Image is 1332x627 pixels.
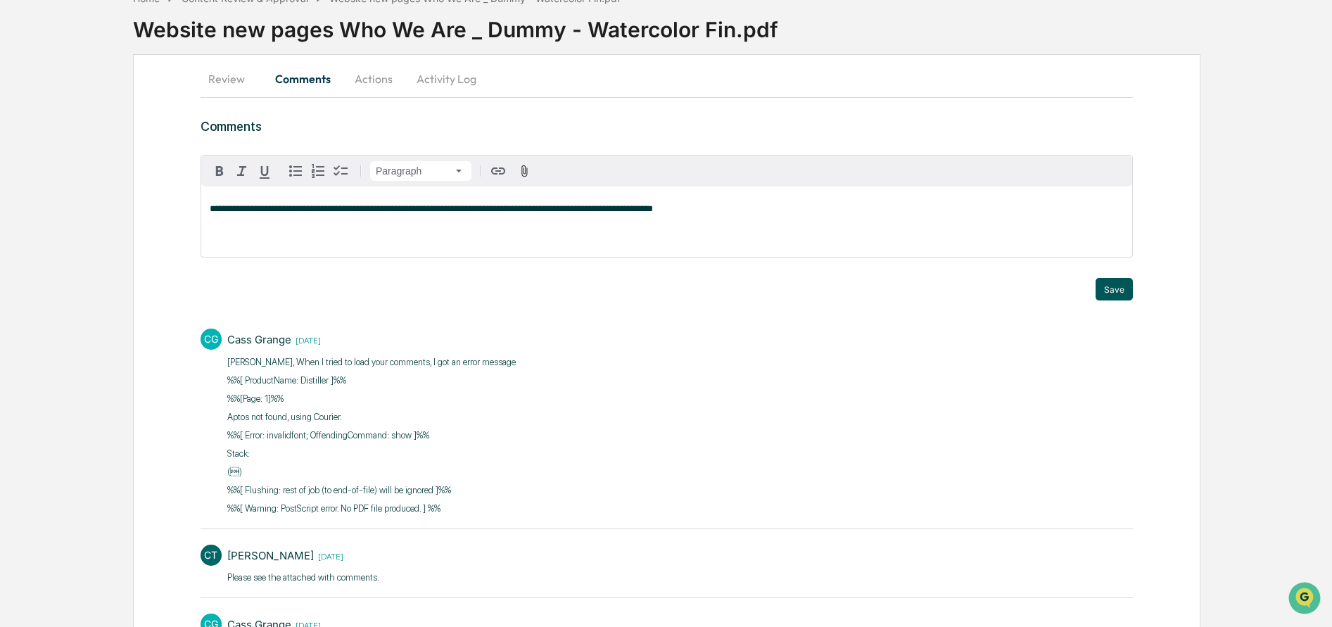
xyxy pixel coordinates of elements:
span: Attestations [116,177,175,191]
div: CT [201,545,222,566]
button: Bold [208,160,231,182]
p: %%[Page: 1]%% [227,392,518,406]
p: %%[ Warning: PostScript error. No PDF file produced. ] %% [227,502,518,516]
p: () [227,465,518,479]
button: Review [201,62,264,96]
p: %%[ Flushing: rest of job (to end-of-file) will be ignored ]%% [227,483,518,498]
div: 🗄️ [102,179,113,190]
span: [DATE] [291,334,321,346]
button: Save [1096,278,1133,300]
button: Actions [342,62,405,96]
p: Stack: [227,447,518,461]
p: Aptos not found, using Courier. [227,410,518,424]
div: 🖐️ [14,179,25,190]
img: 1746055101610-c473b297-6a78-478c-a979-82029cc54cd1 [14,108,39,133]
div: [PERSON_NAME] [227,549,314,562]
p: [PERSON_NAME], When I tried to load your comments, I got an error message ​ [227,355,518,369]
h3: Comments [201,119,1133,134]
button: Start new chat [239,112,256,129]
button: Activity Log [405,62,488,96]
p: ​​Please see the attached with comments. [227,571,379,585]
p: How can we help? [14,30,256,52]
button: Comments [264,62,342,96]
span: [DATE] [314,550,343,562]
iframe: Open customer support [1287,581,1325,619]
div: Start new chat [48,108,231,122]
a: 🗄️Attestations [96,172,180,197]
a: Powered byPylon [99,238,170,249]
span: Pylon [140,239,170,249]
span: Preclearance [28,177,91,191]
button: Italic [231,160,253,182]
div: secondary tabs example [201,62,1133,96]
a: 🖐️Preclearance [8,172,96,197]
div: Cass Grange [227,333,291,346]
p: %%[ ProductName: Distiller ]%% [227,374,518,388]
button: Attach files [512,162,537,181]
p: %%[ Error: invalidfont; OffendingCommand: show ]%% [227,429,518,443]
div: Website new pages Who We Are _ Dummy - Watercolor Fin.pdf [133,6,1332,42]
a: 🔎Data Lookup [8,198,94,224]
div: 🔎 [14,205,25,217]
div: We're available if you need us! [48,122,178,133]
div: CG [201,329,222,350]
button: Underline [253,160,276,182]
span: Data Lookup [28,204,89,218]
button: Block type [370,161,471,181]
